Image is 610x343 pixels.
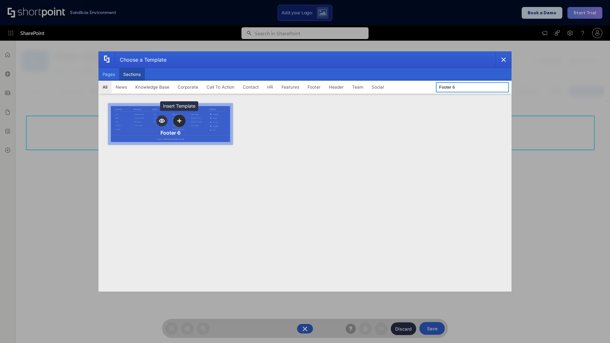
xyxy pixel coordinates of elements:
button: Contact [239,81,263,93]
button: Pages [98,68,119,81]
button: News [112,81,131,93]
div: template selector [98,51,512,292]
button: All [98,81,112,93]
button: Knowledge Base [131,81,173,93]
button: Call To Action [202,81,239,93]
button: Footer [303,81,325,93]
button: Sections [119,68,145,81]
button: Social [368,81,388,93]
div: Footer 6 [160,130,180,136]
input: Search [436,82,509,92]
button: HR [263,81,277,93]
div: Choose a Template [115,52,166,68]
button: Header [325,81,348,93]
iframe: Chat Widget [578,313,610,343]
button: Team [348,81,368,93]
button: Corporate [173,81,202,93]
button: Features [277,81,303,93]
